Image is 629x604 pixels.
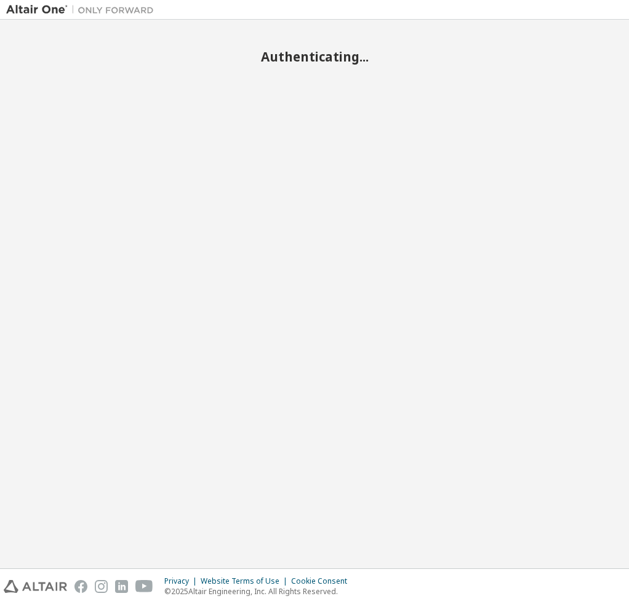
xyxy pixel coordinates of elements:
img: youtube.svg [135,580,153,593]
img: altair_logo.svg [4,580,67,593]
img: facebook.svg [74,580,87,593]
p: © 2025 Altair Engineering, Inc. All Rights Reserved. [164,586,355,597]
div: Website Terms of Use [201,576,291,586]
h2: Authenticating... [6,49,623,65]
div: Cookie Consent [291,576,355,586]
img: Altair One [6,4,160,16]
img: linkedin.svg [115,580,128,593]
div: Privacy [164,576,201,586]
img: instagram.svg [95,580,108,593]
